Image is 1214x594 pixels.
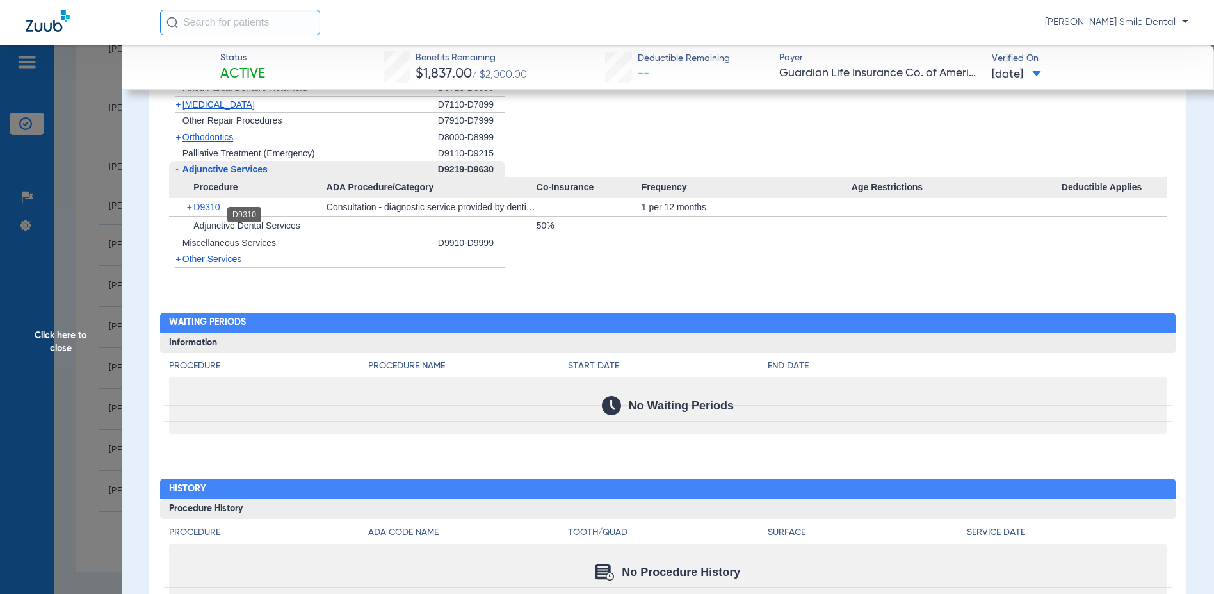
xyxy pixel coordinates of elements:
span: Adjunctive Services [182,164,268,174]
h4: End Date [768,359,1167,373]
span: Other Services [182,254,242,264]
span: / $2,000.00 [472,70,527,80]
img: Zuub Logo [26,10,70,32]
h4: Procedure [169,526,369,540]
span: + [175,254,181,264]
h4: Start Date [568,359,768,373]
span: Other Repair Procedures [182,115,282,126]
span: Age Restrictions [852,177,1062,198]
span: Procedure [169,177,327,198]
div: 50% [537,217,642,235]
span: [DATE] [992,67,1041,83]
iframe: Chat Widget [1150,532,1214,594]
h2: Waiting Periods [160,313,1176,333]
div: Consultation - diagnostic service provided by dentist or physician other than requesting dentist ... [327,198,537,216]
img: Calendar [595,564,614,581]
span: Benefits Remaining [416,51,527,65]
span: Co-Insurance [537,177,642,198]
app-breakdown-title: Tooth/Quad [568,526,768,544]
span: [PERSON_NAME] Smile Dental [1045,16,1188,29]
span: ADA Procedure/Category [327,177,537,198]
app-breakdown-title: Service Date [967,526,1167,544]
h4: Tooth/Quad [568,526,768,540]
div: D9110-D9215 [438,145,505,161]
app-breakdown-title: ADA Code Name [368,526,568,544]
span: D9310 [193,202,220,212]
img: Search Icon [166,17,178,28]
span: $1,837.00 [416,67,472,81]
span: Adjunctive Dental Services [193,220,300,231]
app-breakdown-title: Surface [768,526,967,544]
span: -- [638,68,649,79]
span: Status [220,51,265,65]
h4: Surface [768,526,967,540]
img: Calendar [602,396,621,415]
span: Payer [779,51,980,65]
h4: Procedure Name [368,359,568,373]
div: D7910-D7999 [438,113,505,129]
div: D7110-D7899 [438,97,505,113]
span: Deductible Remaining [638,52,730,65]
app-breakdown-title: Procedure [169,359,369,377]
span: Frequency [642,177,852,198]
span: Orthodontics [182,132,233,142]
span: No Procedure History [622,566,740,579]
span: Miscellaneous Services [182,238,276,248]
span: + [187,198,194,216]
div: D9219-D9630 [438,161,505,178]
span: Fixed Partial Denture Retainers [182,83,307,93]
div: D9910-D9999 [438,235,505,252]
app-breakdown-title: Start Date [568,359,768,377]
span: Verified On [992,52,1193,65]
h3: Procedure History [160,499,1176,520]
span: Deductible Applies [1062,177,1167,198]
h4: ADA Code Name [368,526,568,540]
div: D8000-D8999 [438,129,505,146]
span: Active [220,65,265,83]
div: 1 per 12 months [642,198,852,216]
h4: Procedure [169,359,369,373]
div: D9310 [227,207,261,222]
app-breakdown-title: End Date [768,359,1167,377]
span: + [175,99,181,110]
span: [MEDICAL_DATA] [182,99,255,110]
input: Search for patients [160,10,320,35]
span: Palliative Treatment (Emergency) [182,148,315,158]
span: - [175,164,179,174]
span: No Waiting Periods [629,399,734,412]
h2: History [160,479,1176,499]
span: Guardian Life Insurance Co. of America [779,65,980,81]
h4: Service Date [967,526,1167,540]
span: + [175,132,181,142]
app-breakdown-title: Procedure Name [368,359,568,377]
h3: Information [160,333,1176,353]
app-breakdown-title: Procedure [169,526,369,544]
